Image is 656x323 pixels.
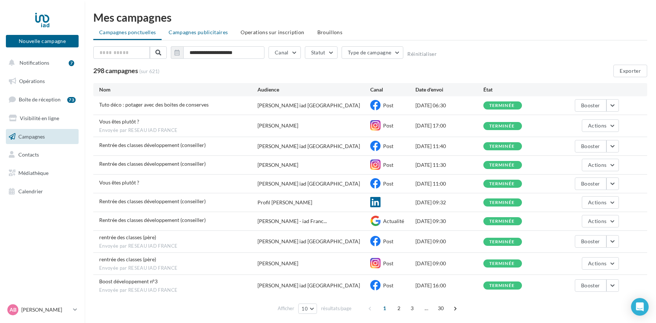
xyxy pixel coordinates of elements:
span: 30 [435,302,447,314]
button: Actions [582,159,619,171]
span: Calendrier [18,188,43,194]
span: Actions [588,260,606,266]
span: Post [383,238,393,244]
a: Médiathèque [4,165,80,181]
p: [PERSON_NAME] [21,306,70,313]
span: AB [10,306,17,313]
div: [PERSON_NAME] [257,260,298,267]
div: Profil [PERSON_NAME] [257,199,312,206]
span: 10 [302,306,308,312]
span: 1 [379,302,390,314]
span: 2 [393,302,405,314]
span: Campagnes publicitaires [169,29,228,35]
span: Boîte de réception [19,96,61,103]
div: 73 [67,97,76,103]
div: [DATE] 06:30 [415,102,483,109]
div: [DATE] 17:00 [415,122,483,129]
button: Type de campagne [342,46,404,59]
span: Actions [588,122,606,129]
span: Médiathèque [18,170,48,176]
div: [DATE] 11:40 [415,143,483,150]
div: [PERSON_NAME] [257,122,298,129]
div: Date d'envoi [415,86,483,93]
button: Réinitialiser [407,51,437,57]
div: [PERSON_NAME] iad [GEOGRAPHIC_DATA] [257,102,360,109]
span: Operations sur inscription [241,29,304,35]
span: Post [383,260,393,266]
span: Envoyée par RESEAU IAD FRANCE [99,127,257,134]
span: Afficher [278,305,294,312]
div: terminée [489,200,515,205]
div: [PERSON_NAME] iad [GEOGRAPHIC_DATA] [257,282,360,289]
span: Envoyée par RESEAU IAD FRANCE [99,243,257,250]
span: Post [383,180,393,187]
div: terminée [489,219,515,224]
div: terminée [489,144,515,149]
a: Boîte de réception73 [4,91,80,107]
span: Vous êtes plutôt ? [99,179,139,186]
a: Campagnes [4,129,80,144]
a: Contacts [4,147,80,162]
div: terminée [489,182,515,186]
span: Envoyée par RESEAU IAD FRANCE [99,287,257,294]
button: 10 [298,304,317,314]
div: Audience [257,86,371,93]
span: Rentrée des classes développement (conseiller) [99,217,206,223]
div: terminée [489,283,515,288]
span: Boost développement n°3 [99,278,158,284]
div: [DATE] 09:00 [415,260,483,267]
span: Campagnes [18,133,45,139]
div: [DATE] 09:32 [415,199,483,206]
span: Vous êtes plutôt ? [99,118,139,125]
a: Opérations [4,73,80,89]
span: Post [383,102,393,108]
a: Visibilité en ligne [4,111,80,126]
button: Actions [582,119,619,132]
div: [PERSON_NAME] iad [GEOGRAPHIC_DATA] [257,180,360,187]
button: Booster [575,177,606,190]
button: Booster [575,279,606,292]
div: [DATE] 09:00 [415,238,483,245]
span: Actions [588,199,606,205]
div: Canal [370,86,415,93]
span: rentrée des classes (père) [99,234,156,240]
span: Tuto déco : potager avec des boites de conserves [99,101,209,108]
a: AB [PERSON_NAME] [6,303,79,317]
span: Post [383,143,393,149]
button: Exporter [613,65,647,77]
button: Statut [305,46,338,59]
span: ... [421,302,432,314]
div: État [483,86,551,93]
button: Nouvelle campagne [6,35,79,47]
span: rentrée des classes (père) [99,256,156,262]
button: Actions [582,196,619,209]
div: Mes campagnes [93,12,647,23]
button: Actions [582,215,619,227]
span: Visibilité en ligne [20,115,59,121]
div: [DATE] 11:00 [415,180,483,187]
div: [DATE] 09:30 [415,218,483,225]
span: Notifications [19,60,49,66]
span: Actualité [383,218,404,224]
div: [DATE] 11:30 [415,161,483,169]
span: Actions [588,218,606,224]
span: (sur 621) [139,68,159,75]
span: Opérations [19,78,45,84]
span: [PERSON_NAME] - iad Franc... [257,218,327,225]
span: résultats/page [321,305,352,312]
button: Booster [575,99,606,112]
div: terminée [489,103,515,108]
div: terminée [489,261,515,266]
button: Actions [582,257,619,270]
span: 3 [406,302,418,314]
span: Rentrée des classes développement (conseiller) [99,198,206,204]
button: Canal [268,46,301,59]
span: Rentrée des classes développement (conseiller) [99,142,206,148]
div: [DATE] 16:00 [415,282,483,289]
span: Actions [588,162,606,168]
span: Post [383,122,393,129]
div: 7 [69,60,74,66]
span: Contacts [18,151,39,158]
span: Brouillons [317,29,343,35]
button: Notifications 7 [4,55,77,71]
